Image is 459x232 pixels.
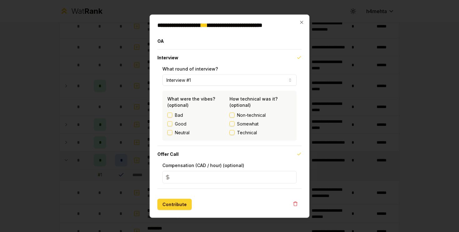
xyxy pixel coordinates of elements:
[167,96,215,107] label: What were the vibes? (optional)
[230,112,234,117] button: Non-technical
[157,49,302,66] button: Interview
[175,129,190,136] label: Neutral
[230,96,278,107] label: How technical was it? (optional)
[237,112,266,118] span: Non-technical
[162,66,218,71] label: What round of interview?
[162,162,244,168] label: Compensation (CAD / hour) (optional)
[230,121,234,126] button: Somewhat
[237,129,257,136] span: Technical
[157,146,302,162] button: Offer Call
[157,162,302,188] div: Offer Call
[157,66,302,146] div: Interview
[175,112,183,118] label: Bad
[157,33,302,49] button: OA
[175,121,186,127] label: Good
[230,130,234,135] button: Technical
[157,199,192,210] button: Contribute
[237,121,259,127] span: Somewhat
